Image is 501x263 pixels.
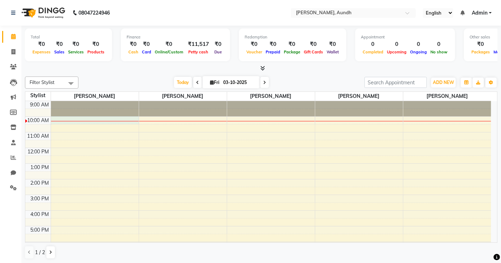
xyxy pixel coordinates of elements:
span: Ongoing [408,49,429,54]
div: ₹0 [66,40,86,48]
div: 0 [361,40,385,48]
span: Services [66,49,86,54]
span: 1 / 2 [35,249,45,256]
div: 10:00 AM [26,117,51,124]
span: Due [213,49,224,54]
span: Filter Stylist [30,79,55,85]
div: 0 [429,40,449,48]
div: 6:00 PM [29,242,51,249]
span: Package [282,49,302,54]
button: ADD NEW [431,78,456,88]
span: [PERSON_NAME] [227,92,315,101]
span: Gift Cards [302,49,325,54]
div: ₹0 [245,40,264,48]
div: 1:00 PM [29,164,51,171]
input: Search Appointment [364,77,427,88]
span: Completed [361,49,385,54]
span: Packages [470,49,492,54]
div: 11:00 AM [26,132,51,140]
span: [PERSON_NAME] [51,92,139,101]
div: ₹0 [470,40,492,48]
div: Redemption [245,34,341,40]
div: 0 [408,40,429,48]
div: 3:00 PM [29,195,51,202]
div: ₹0 [31,40,52,48]
div: 5:00 PM [29,226,51,234]
div: ₹0 [325,40,341,48]
div: ₹0 [212,40,224,48]
span: [PERSON_NAME] [139,92,227,101]
span: Today [174,77,192,88]
span: Sales [52,49,66,54]
span: Online/Custom [153,49,185,54]
div: ₹11,517 [185,40,212,48]
span: Cash [127,49,140,54]
span: ADD NEW [433,80,454,85]
div: Stylist [25,92,51,99]
span: Fri [208,80,221,85]
b: 08047224946 [78,3,110,23]
span: Products [86,49,106,54]
img: logo [18,3,67,23]
div: Total [31,34,106,40]
span: Upcoming [385,49,408,54]
div: 2:00 PM [29,179,51,187]
div: 4:00 PM [29,211,51,218]
span: Voucher [245,49,264,54]
span: Card [140,49,153,54]
span: Expenses [31,49,52,54]
div: ₹0 [264,40,282,48]
div: 12:00 PM [26,148,51,156]
div: ₹0 [302,40,325,48]
div: Finance [127,34,224,40]
div: ₹0 [52,40,66,48]
div: ₹0 [127,40,140,48]
span: No show [429,49,449,54]
span: Petty cash [187,49,210,54]
div: Appointment [361,34,449,40]
div: ₹0 [153,40,185,48]
div: 9:00 AM [29,101,51,109]
span: [PERSON_NAME] [403,92,491,101]
span: Wallet [325,49,341,54]
span: [PERSON_NAME] [315,92,403,101]
div: ₹0 [140,40,153,48]
div: ₹0 [282,40,302,48]
input: 2025-10-03 [221,77,257,88]
div: ₹0 [86,40,106,48]
span: Prepaid [264,49,282,54]
span: Admin [472,9,487,17]
div: 0 [385,40,408,48]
